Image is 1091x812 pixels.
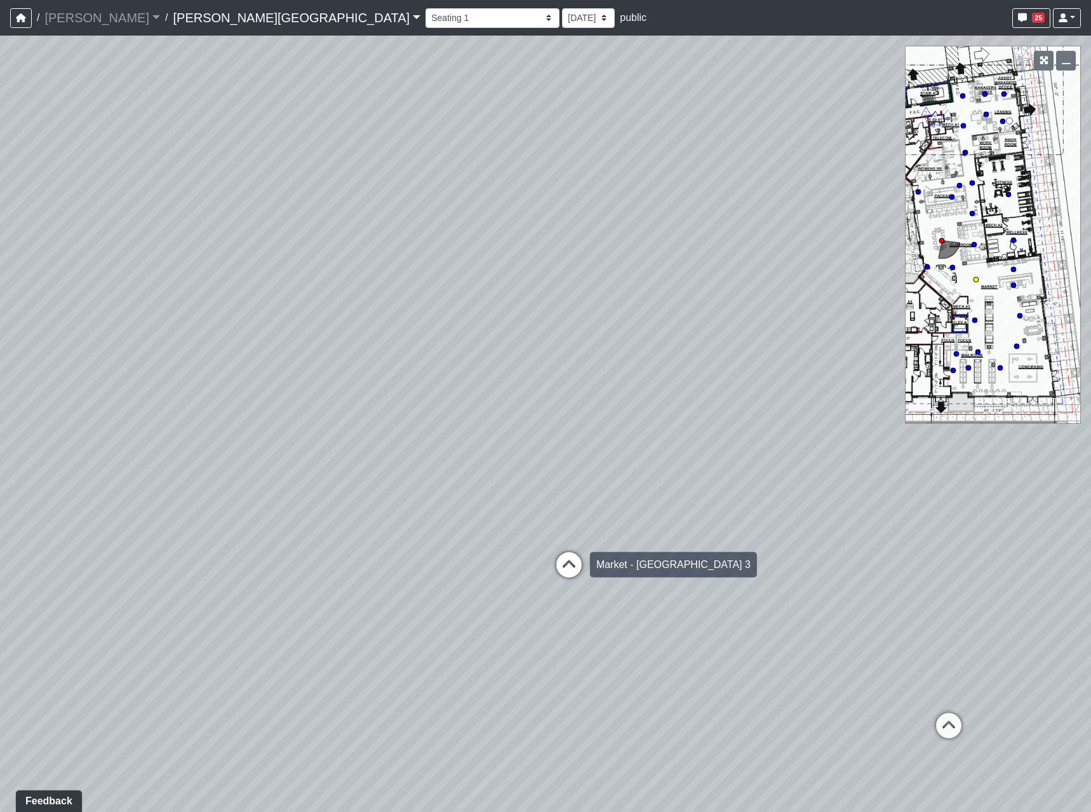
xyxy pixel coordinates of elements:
span: public [620,12,646,23]
span: / [32,5,44,30]
div: Market - [GEOGRAPHIC_DATA] 3 [590,552,757,578]
a: [PERSON_NAME][GEOGRAPHIC_DATA] [173,5,420,30]
span: / [160,5,173,30]
button: 25 [1012,8,1050,28]
span: 25 [1032,13,1045,23]
iframe: Ybug feedback widget [10,787,84,812]
a: [PERSON_NAME] [44,5,160,30]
